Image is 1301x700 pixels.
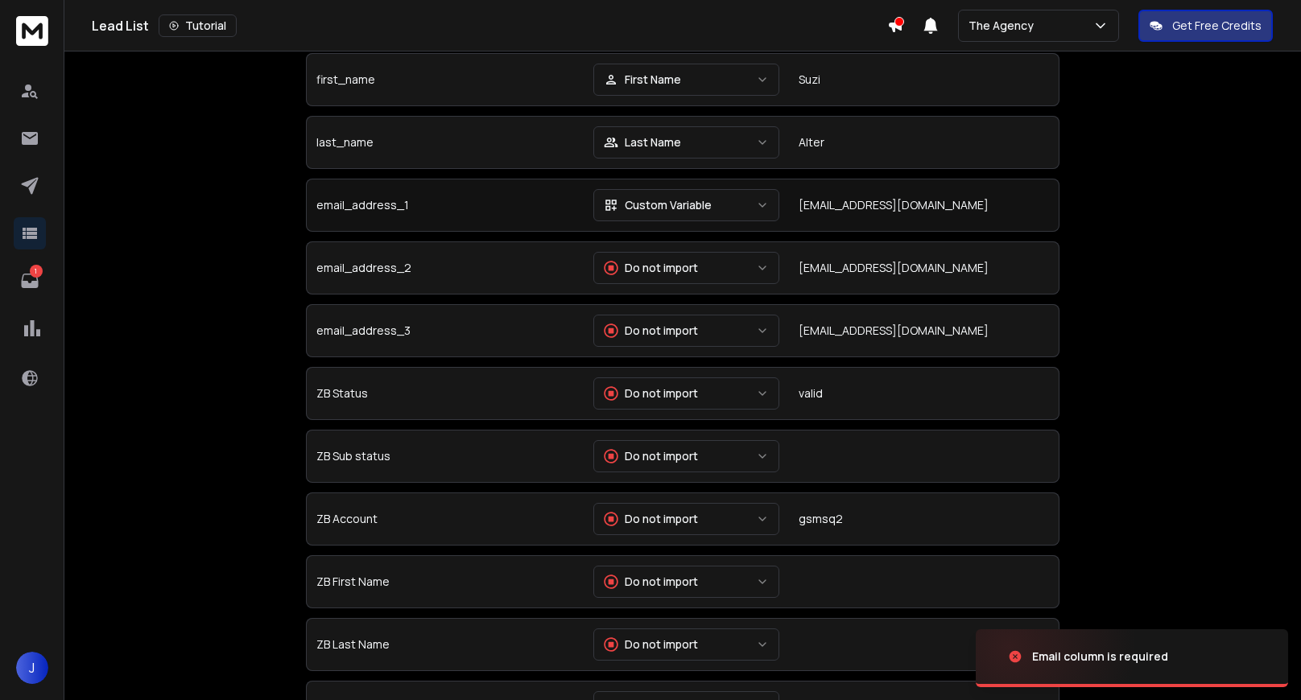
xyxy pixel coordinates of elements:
[604,260,698,276] div: Do not import
[604,385,698,401] div: Do not import
[1172,18,1262,34] p: Get Free Credits
[92,14,887,37] div: Lead List
[306,492,584,546] td: ZB Account
[16,652,48,684] button: J
[604,574,698,590] div: Do not import
[306,367,584,420] td: ZB Status
[1032,649,1168,665] div: Email column is required
[604,72,681,88] div: First Name
[969,18,1040,34] p: The Agency
[789,492,1059,546] td: gsmsq2
[789,116,1059,169] td: Alter
[306,241,584,294] td: email_address_2
[306,304,584,357] td: email_address_3
[30,265,43,278] p: 1
[604,511,698,527] div: Do not import
[306,116,584,169] td: last_name
[789,53,1059,106] td: Suzi
[306,555,584,608] td: ZB First Name
[789,241,1059,294] td: [EMAIL_ADDRESS][DOMAIN_NAME]
[789,367,1059,420] td: valid
[604,323,698,339] div: Do not import
[1138,10,1273,42] button: Get Free Credits
[306,430,584,483] td: ZB Sub status
[789,179,1059,232] td: [EMAIL_ADDRESS][DOMAIN_NAME]
[306,53,584,106] td: first_name
[976,613,1137,700] img: image
[604,448,698,464] div: Do not import
[604,197,712,213] div: Custom Variable
[306,618,584,671] td: ZB Last Name
[306,179,584,232] td: email_address_1
[14,265,46,297] a: 1
[159,14,237,37] button: Tutorial
[789,304,1059,357] td: [EMAIL_ADDRESS][DOMAIN_NAME]
[604,134,681,150] div: Last Name
[604,636,698,653] div: Do not import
